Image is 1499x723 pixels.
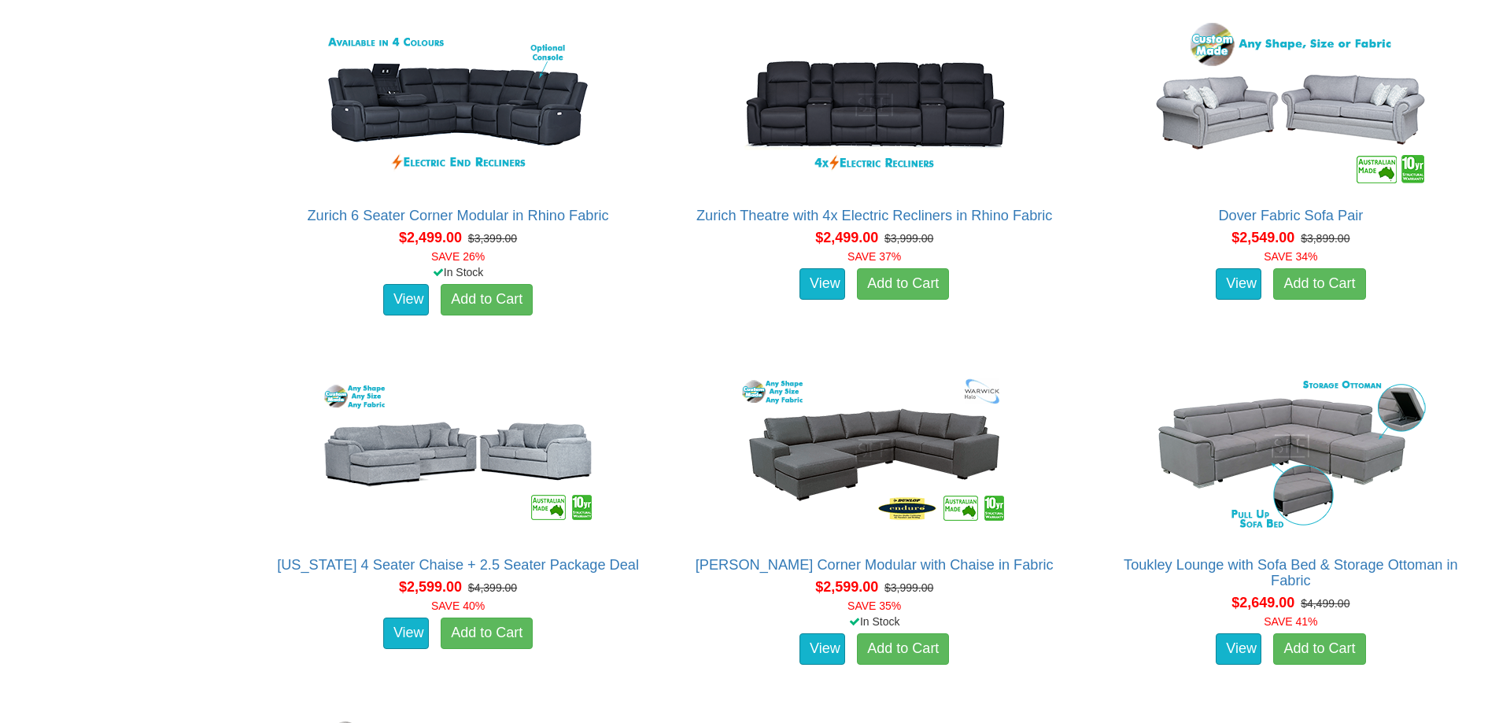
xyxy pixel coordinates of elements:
[277,557,639,573] a: [US_STATE] 4 Seater Chaise + 2.5 Seater Package Deal
[399,579,462,595] span: $2,599.00
[468,581,517,594] del: $4,399.00
[308,208,609,223] a: Zurich 6 Seater Corner Modular in Rhino Fabric
[383,284,429,315] a: View
[884,581,933,594] del: $3,999.00
[441,284,533,315] a: Add to Cart
[733,368,1016,541] img: Morton Corner Modular with Chaise in Fabric
[847,599,901,612] font: SAVE 35%
[1273,633,1365,665] a: Add to Cart
[316,368,600,541] img: Texas 4 Seater Chaise + 2.5 Seater Package Deal
[857,268,949,300] a: Add to Cart
[884,232,933,245] del: $3,999.00
[258,264,657,280] div: In Stock
[733,19,1016,192] img: Zurich Theatre with 4x Electric Recliners in Rhino Fabric
[316,19,600,192] img: Zurich 6 Seater Corner Modular in Rhino Fabric
[1301,232,1349,245] del: $3,899.00
[799,268,845,300] a: View
[1231,230,1294,245] span: $2,549.00
[1216,633,1261,665] a: View
[383,618,429,649] a: View
[847,250,901,263] font: SAVE 37%
[1149,19,1432,192] img: Dover Fabric Sofa Pair
[675,614,1074,629] div: In Stock
[1218,208,1363,223] a: Dover Fabric Sofa Pair
[799,633,845,665] a: View
[1264,250,1317,263] font: SAVE 34%
[431,599,485,612] font: SAVE 40%
[1124,557,1458,588] a: Toukley Lounge with Sofa Bed & Storage Ottoman in Fabric
[815,230,878,245] span: $2,499.00
[696,208,1053,223] a: Zurich Theatre with 4x Electric Recliners in Rhino Fabric
[1301,597,1349,610] del: $4,499.00
[1264,615,1317,628] font: SAVE 41%
[399,230,462,245] span: $2,499.00
[468,232,517,245] del: $3,399.00
[1149,368,1432,541] img: Toukley Lounge with Sofa Bed & Storage Ottoman in Fabric
[815,579,878,595] span: $2,599.00
[1231,595,1294,610] span: $2,649.00
[857,633,949,665] a: Add to Cart
[1273,268,1365,300] a: Add to Cart
[441,618,533,649] a: Add to Cart
[696,557,1054,573] a: [PERSON_NAME] Corner Modular with Chaise in Fabric
[431,250,485,263] font: SAVE 26%
[1216,268,1261,300] a: View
